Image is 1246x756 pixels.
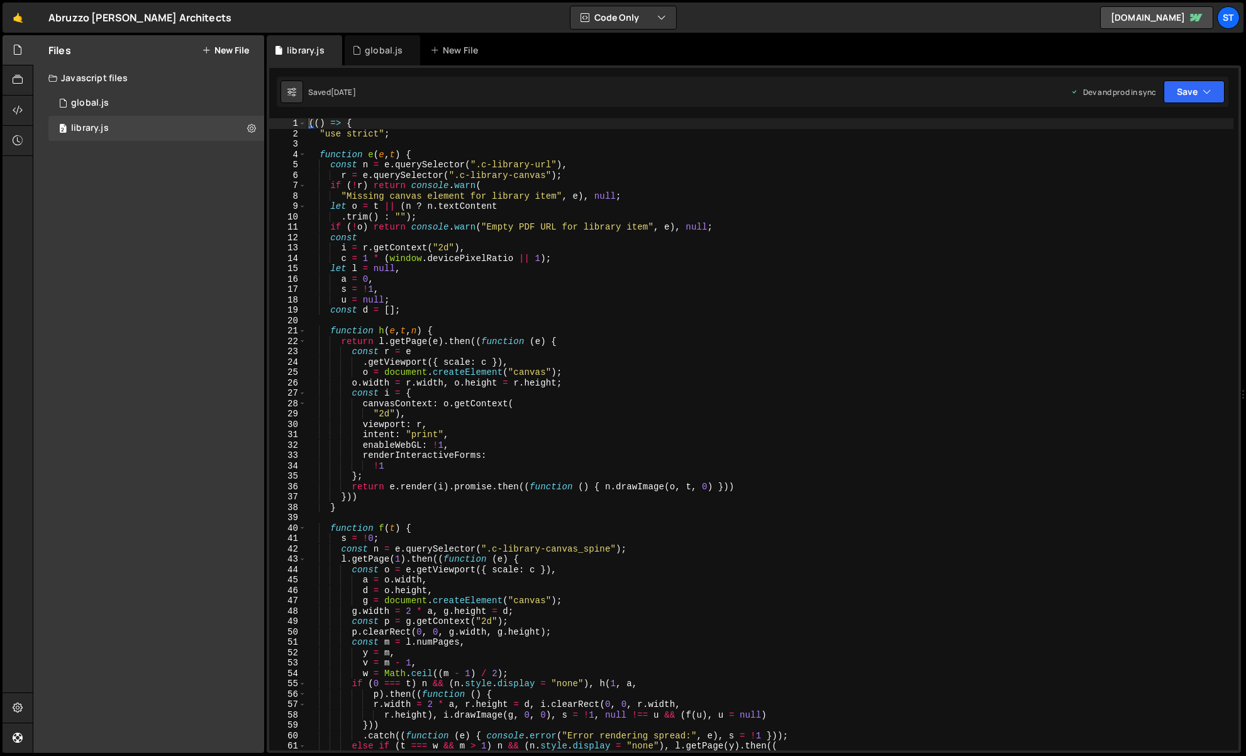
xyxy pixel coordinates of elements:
[269,274,306,285] div: 16
[269,212,306,223] div: 10
[269,658,306,669] div: 53
[269,471,306,482] div: 35
[570,6,676,29] button: Code Only
[269,699,306,710] div: 57
[269,503,306,513] div: 38
[269,233,306,243] div: 12
[269,409,306,420] div: 29
[269,420,306,430] div: 30
[269,160,306,170] div: 5
[71,97,109,109] div: global.js
[269,461,306,472] div: 34
[3,3,33,33] a: 🤙
[48,91,264,116] div: 17070/46982.js
[269,450,306,461] div: 33
[269,492,306,503] div: 37
[269,627,306,638] div: 50
[269,720,306,731] div: 59
[59,125,67,135] span: 2
[269,533,306,544] div: 41
[269,565,306,575] div: 44
[269,284,306,295] div: 17
[71,123,109,134] div: library.js
[269,596,306,606] div: 47
[269,669,306,679] div: 54
[269,305,306,316] div: 19
[48,116,264,141] div: 17070/48289.js
[269,430,306,440] div: 31
[269,637,306,648] div: 51
[269,357,306,368] div: 24
[365,44,403,57] div: global.js
[269,399,306,409] div: 28
[269,513,306,523] div: 39
[269,648,306,659] div: 52
[202,45,249,55] button: New File
[48,43,71,57] h2: Files
[1100,6,1213,29] a: [DOMAIN_NAME]
[33,65,264,91] div: Javascript files
[269,689,306,700] div: 56
[269,544,306,555] div: 42
[269,523,306,534] div: 40
[269,243,306,253] div: 13
[269,264,306,274] div: 15
[269,316,306,326] div: 20
[269,222,306,233] div: 11
[269,326,306,336] div: 21
[269,741,306,752] div: 61
[269,554,306,565] div: 43
[269,295,306,306] div: 18
[269,606,306,617] div: 48
[269,170,306,181] div: 6
[269,118,306,129] div: 1
[1164,81,1225,103] button: Save
[269,440,306,451] div: 32
[269,191,306,202] div: 8
[269,731,306,742] div: 60
[331,87,356,97] div: [DATE]
[48,10,231,25] div: Abruzzo [PERSON_NAME] Architects
[269,139,306,150] div: 3
[269,616,306,627] div: 49
[269,575,306,586] div: 45
[269,710,306,721] div: 58
[269,150,306,160] div: 4
[269,336,306,347] div: 22
[269,388,306,399] div: 27
[269,253,306,264] div: 14
[287,44,325,57] div: library.js
[269,367,306,378] div: 25
[269,129,306,140] div: 2
[430,44,483,57] div: New File
[269,679,306,689] div: 55
[269,586,306,596] div: 46
[1071,87,1156,97] div: Dev and prod in sync
[269,378,306,389] div: 26
[269,347,306,357] div: 23
[1217,6,1240,29] a: ST
[269,201,306,212] div: 9
[269,181,306,191] div: 7
[269,482,306,492] div: 36
[308,87,356,97] div: Saved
